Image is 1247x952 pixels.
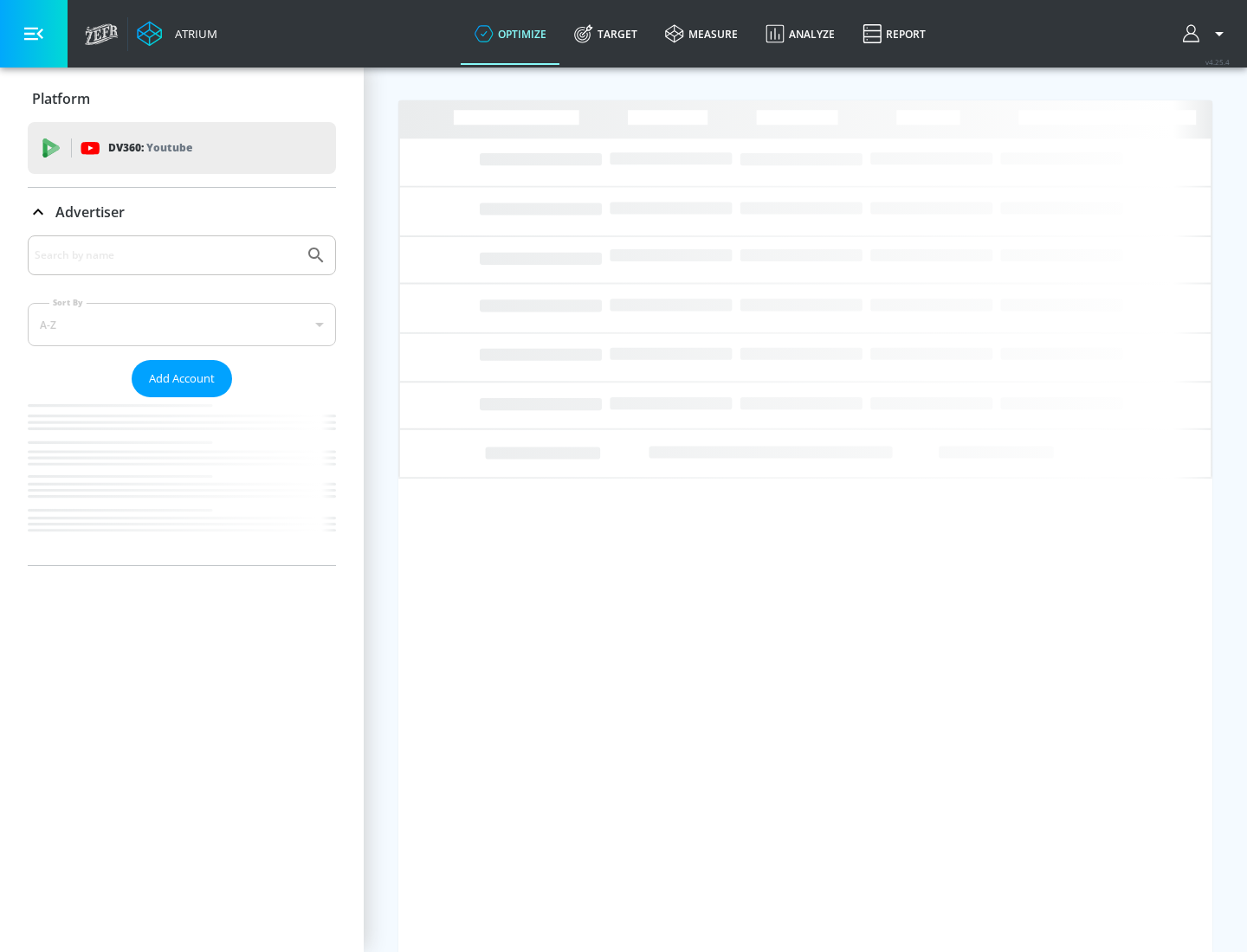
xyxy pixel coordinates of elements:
a: Atrium [137,21,217,47]
nav: list of Advertiser [28,397,336,565]
span: v 4.25.4 [1205,57,1230,67]
div: Advertiser [28,188,336,236]
a: measure [651,3,752,65]
div: A-Z [28,303,336,346]
label: Sort By [49,297,87,308]
div: DV360: Youtube [28,122,336,174]
a: Report [849,3,940,65]
p: DV360: [108,138,192,158]
div: Advertiser [28,235,336,565]
p: Platform [32,89,90,108]
div: Atrium [168,26,217,42]
span: Add Account [149,369,215,389]
input: Search by name [35,244,297,267]
div: Platform [28,74,336,123]
button: Add Account [132,360,232,397]
a: Target [560,3,651,65]
a: Analyze [752,3,849,65]
a: optimize [461,3,560,65]
p: Youtube [146,138,192,157]
p: Advertiser [55,203,125,222]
